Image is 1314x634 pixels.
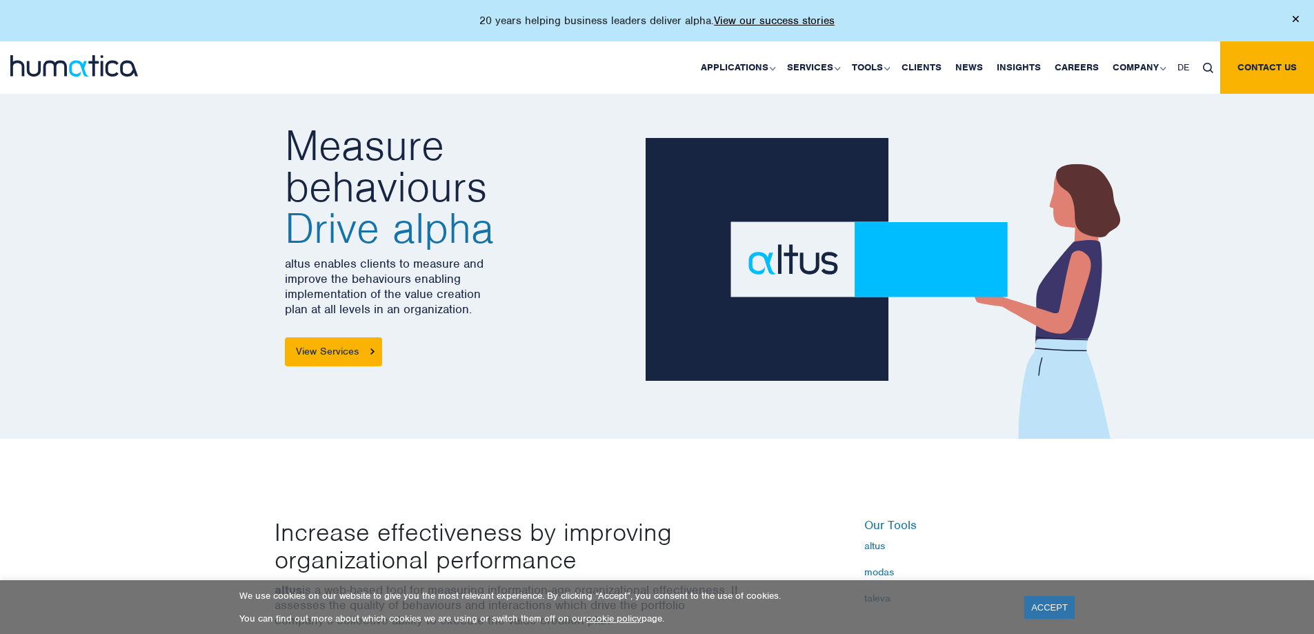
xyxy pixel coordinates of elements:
[895,41,948,94] a: Clients
[1106,41,1171,94] a: Company
[1048,41,1106,94] a: Careers
[864,540,1040,551] a: altus
[1177,61,1189,73] span: DE
[1203,63,1213,73] img: search_icon
[10,55,138,77] img: logo
[239,613,1007,624] p: You can find out more about which cookies we are using or switch them off on our page.
[864,566,1040,577] a: modas
[479,14,835,28] p: 20 years helping business leaders deliver alpha.
[239,590,1007,602] p: We use cookies on our website to give you the most relevant experience. By clicking “Accept”, you...
[285,125,635,249] h2: Measure behaviours
[285,208,635,249] span: Drive alpha
[864,518,1040,533] h6: Our Tools
[1220,41,1314,94] a: Contact us
[990,41,1048,94] a: Insights
[694,41,780,94] a: Applications
[1171,41,1196,94] a: DE
[714,14,835,28] a: View our success stories
[780,41,845,94] a: Services
[370,348,375,355] img: arrowicon
[948,41,990,94] a: News
[845,41,895,94] a: Tools
[285,337,382,366] a: View Services
[285,256,635,317] p: altus enables clients to measure and improve the behaviours enabling implementation of the value ...
[586,613,641,624] a: cookie policy
[646,138,1142,439] img: about_banner1
[275,518,778,573] p: Increase effectiveness by improving organizational performance
[1024,596,1075,619] a: ACCEPT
